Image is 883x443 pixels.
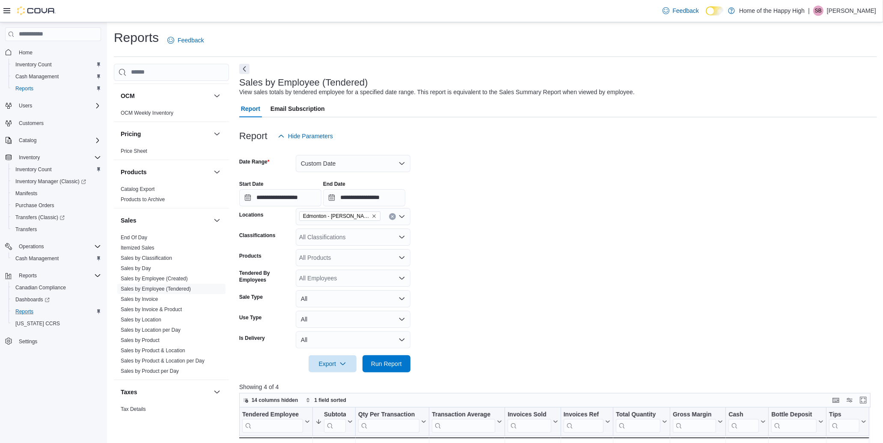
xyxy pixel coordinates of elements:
button: Keyboard shortcuts [831,395,841,405]
span: Sales by Product [121,337,160,344]
span: Sales by Product & Location [121,347,185,354]
span: Inventory Manager (Classic) [12,176,101,187]
a: Transfers (Classic) [12,212,68,223]
button: Remove Edmonton - Rice Howard Way - Fire & Flower from selection in this group [372,214,377,219]
a: Feedback [164,32,207,49]
button: 1 field sorted [302,395,350,405]
button: Next [239,64,250,74]
button: Taxes [121,388,210,396]
span: Sales by Classification [121,255,172,262]
label: End Date [323,181,345,187]
a: Inventory Count [12,164,55,175]
button: Invoices Ref [563,410,610,432]
div: Qty Per Transaction [358,410,419,419]
div: Transaction Average [432,410,495,419]
a: Sales by Product per Day [121,368,179,374]
div: Invoices Ref [563,410,603,432]
span: SB [815,6,822,16]
a: Dashboards [9,294,104,306]
button: Total Quantity [616,410,667,432]
label: Sale Type [239,294,263,300]
div: Tips [829,410,859,419]
a: Inventory Manager (Classic) [9,175,104,187]
button: Pricing [121,130,210,138]
span: Sales by Employee (Tendered) [121,285,191,292]
div: Cash [728,410,759,432]
span: [US_STATE] CCRS [15,320,60,327]
a: Inventory Count [12,59,55,70]
button: Hide Parameters [274,128,336,145]
input: Press the down key to open a popover containing a calendar. [323,189,405,206]
span: Customers [15,118,101,128]
button: Transaction Average [432,410,502,432]
span: Email Subscription [271,100,325,117]
span: Inventory Manager (Classic) [15,178,86,185]
span: Catalog [19,137,36,144]
a: Dashboards [12,294,53,305]
button: Open list of options [398,213,405,220]
button: Gross Margin [673,410,723,432]
a: Price Sheet [121,148,147,154]
div: Cash [728,410,759,419]
span: Inventory Count [15,61,52,68]
button: Home [2,46,104,59]
span: Reports [15,308,33,315]
a: Manifests [12,188,41,199]
a: Sales by Location [121,317,161,323]
button: All [296,311,410,328]
button: Operations [2,241,104,253]
button: Pricing [212,129,222,139]
button: Run Report [363,355,410,372]
button: Purchase Orders [9,199,104,211]
span: Manifests [15,190,37,197]
button: Customers [2,117,104,129]
span: Inventory [15,152,101,163]
a: Feedback [659,2,702,19]
span: Transfers (Classic) [12,212,101,223]
button: OCM [121,92,210,100]
button: All [296,290,410,307]
span: Operations [19,243,44,250]
span: Users [15,101,101,111]
span: Edmonton - [PERSON_NAME] Way - Fire & Flower [303,212,370,220]
span: Dashboards [15,296,50,303]
span: Washington CCRS [12,318,101,329]
span: Products to Archive [121,196,165,203]
div: Tendered Employee [242,410,303,432]
span: Operations [15,241,101,252]
button: Users [15,101,36,111]
span: Canadian Compliance [15,284,66,291]
button: Reports [9,83,104,95]
span: Reports [12,306,101,317]
div: Taxes [114,404,229,428]
nav: Complex example [5,43,101,370]
a: Catalog Export [121,186,155,192]
span: 14 columns hidden [252,397,298,404]
button: Users [2,100,104,112]
a: Sales by Product [121,337,160,343]
span: Cash Management [15,73,59,80]
span: Settings [15,336,101,346]
button: Sales [212,215,222,226]
a: Sales by Day [121,265,151,271]
div: Subtotal [324,410,346,432]
a: Sales by Invoice [121,296,158,302]
input: Press the down key to open a popover containing a calendar. [239,189,321,206]
input: Dark Mode [706,6,724,15]
h3: Report [239,131,268,141]
h3: Sales [121,216,137,225]
div: Bottle Deposit [771,410,817,419]
button: 14 columns hidden [240,395,302,405]
button: Reports [2,270,104,282]
span: 1 field sorted [314,397,346,404]
button: Manifests [9,187,104,199]
span: Inventory Count [15,166,52,173]
button: Qty Per Transaction [358,410,426,432]
span: Transfers (Classic) [15,214,65,221]
span: Transfers [12,224,101,235]
div: Bottle Deposit [771,410,817,432]
span: Edmonton - Rice Howard Way - Fire & Flower [299,211,381,221]
span: OCM Weekly Inventory [121,110,173,116]
span: Dark Mode [706,15,706,16]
